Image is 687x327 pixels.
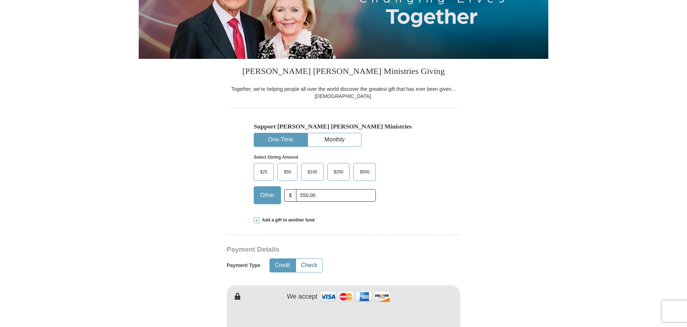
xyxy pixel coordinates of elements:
button: Check [296,259,322,272]
span: Other [257,190,278,201]
h4: We accept [287,293,318,301]
span: $500 [356,167,373,177]
h5: Payment Type [227,262,260,268]
span: $250 [330,167,347,177]
input: Other Amount [296,189,376,202]
button: Monthly [308,133,361,146]
h3: Payment Details [227,246,410,254]
h5: Support [PERSON_NAME] [PERSON_NAME] Ministries [254,123,433,130]
span: $50 [280,167,295,177]
h3: [PERSON_NAME] [PERSON_NAME] Ministries Giving [227,59,460,85]
span: $25 [257,167,271,177]
div: Together, we're helping people all over the world discover the greatest gift that has ever been g... [227,85,460,100]
span: Add a gift to another fund [259,217,315,223]
span: $ [284,189,296,202]
button: Credit [270,259,295,272]
button: One-Time [254,133,307,146]
strong: Select Giving Amount [254,155,298,160]
span: $100 [304,167,321,177]
img: credit cards accepted [319,289,391,304]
